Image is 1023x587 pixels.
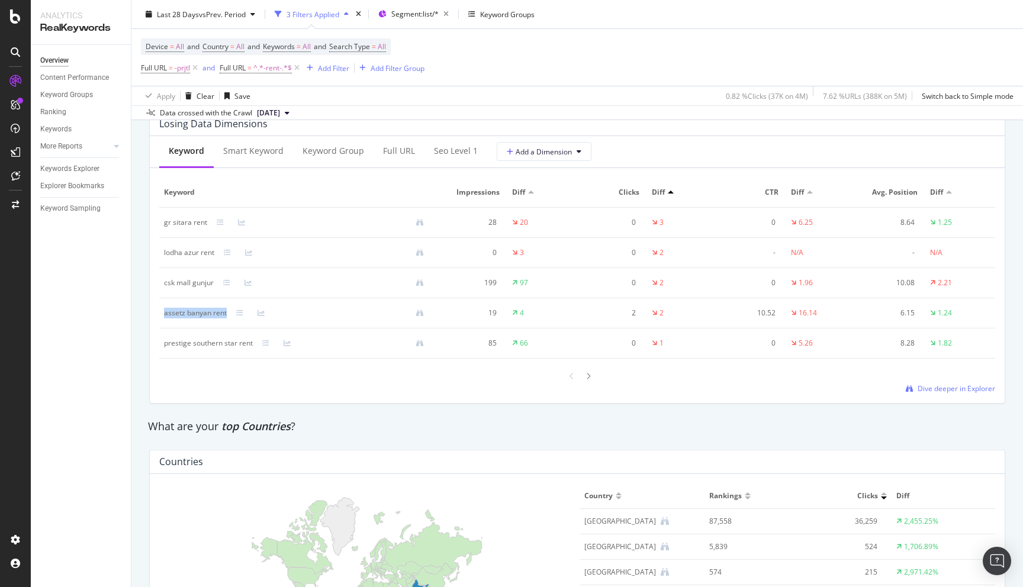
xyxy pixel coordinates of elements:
[721,338,775,349] div: 0
[584,516,656,527] div: India
[443,338,497,349] div: 85
[383,145,415,157] div: Full URL
[169,145,204,157] div: Keyword
[497,142,591,161] button: Add a Dimension
[443,187,500,198] span: Impressions
[40,72,123,84] a: Content Performance
[792,516,877,527] div: 36,259
[164,247,214,258] div: lodha azur rent
[40,54,123,67] a: Overview
[721,308,775,318] div: 10.52
[164,308,227,318] div: assetz banyan rent
[263,41,295,51] span: Keywords
[164,338,253,349] div: prestige southern star rent
[371,63,424,73] div: Add Filter Group
[40,89,93,101] div: Keyword Groups
[40,180,123,192] a: Explorer Bookmarks
[199,9,246,19] span: vs Prev. Period
[329,41,370,51] span: Search Type
[918,383,995,394] span: Dive deeper in Explorer
[464,5,539,24] button: Keyword Groups
[141,86,175,105] button: Apply
[520,247,524,258] div: 3
[791,187,804,198] span: Diff
[721,217,775,228] div: 0
[434,145,478,157] div: seo Level 1
[443,217,497,228] div: 28
[660,308,664,318] div: 2
[904,516,938,527] div: 2,455.25%
[176,38,184,55] span: All
[159,118,268,130] div: Losing Data Dimensions
[197,91,214,101] div: Clear
[792,541,877,552] div: 524
[40,21,121,35] div: RealKeywords
[582,187,639,198] span: Clicks
[709,541,776,552] div: 5,839
[141,63,167,73] span: Full URL
[40,202,101,215] div: Keyword Sampling
[660,278,664,288] div: 2
[791,247,803,258] div: N/A
[40,106,66,118] div: Ranking
[861,187,918,198] span: Avg. Position
[234,91,250,101] div: Save
[857,491,878,501] span: Clicks
[252,106,294,120] button: [DATE]
[303,145,364,157] div: Keyword Group
[861,338,915,349] div: 8.28
[157,9,199,19] span: Last 28 Days
[799,278,813,288] div: 1.96
[938,338,952,349] div: 1.82
[303,38,311,55] span: All
[175,60,190,76] span: -prjtl
[391,9,439,19] span: Segment: list/*
[721,187,778,198] span: CTR
[40,9,121,21] div: Analytics
[861,308,915,318] div: 6.15
[443,278,497,288] div: 199
[220,63,246,73] span: Full URL
[938,278,952,288] div: 2.21
[709,516,776,527] div: 87,558
[983,547,1011,575] div: Open Intercom Messenger
[270,5,353,24] button: 3 Filters Applied
[512,187,525,198] span: Diff
[861,217,915,228] div: 8.64
[652,187,665,198] span: Diff
[507,147,572,157] span: Add a Dimension
[202,62,215,73] button: and
[799,338,813,349] div: 5.26
[443,247,497,258] div: 0
[823,91,907,101] div: 7.62 % URLs ( 388K on 5M )
[220,86,250,105] button: Save
[374,5,453,24] button: Segment:list/*
[148,419,1006,434] div: What are your ?
[40,123,123,136] a: Keywords
[582,308,636,318] div: 2
[40,163,99,175] div: Keywords Explorer
[169,63,173,73] span: =
[660,217,664,228] div: 3
[40,202,123,215] a: Keyword Sampling
[40,72,109,84] div: Content Performance
[253,60,292,76] span: ^.*-rent-.*$
[40,140,111,153] a: More Reports
[160,108,252,118] div: Data crossed with the Crawl
[520,338,528,349] div: 66
[721,247,775,258] div: -
[799,217,813,228] div: 6.25
[247,63,252,73] span: =
[582,217,636,228] div: 0
[930,247,942,258] div: N/A
[582,247,636,258] div: 0
[378,38,386,55] span: All
[922,91,1014,101] div: Switch back to Simple mode
[480,9,535,19] div: Keyword Groups
[40,106,123,118] a: Ranking
[40,89,123,101] a: Keyword Groups
[40,140,82,153] div: More Reports
[230,41,234,51] span: =
[917,86,1014,105] button: Switch back to Simple mode
[582,338,636,349] div: 0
